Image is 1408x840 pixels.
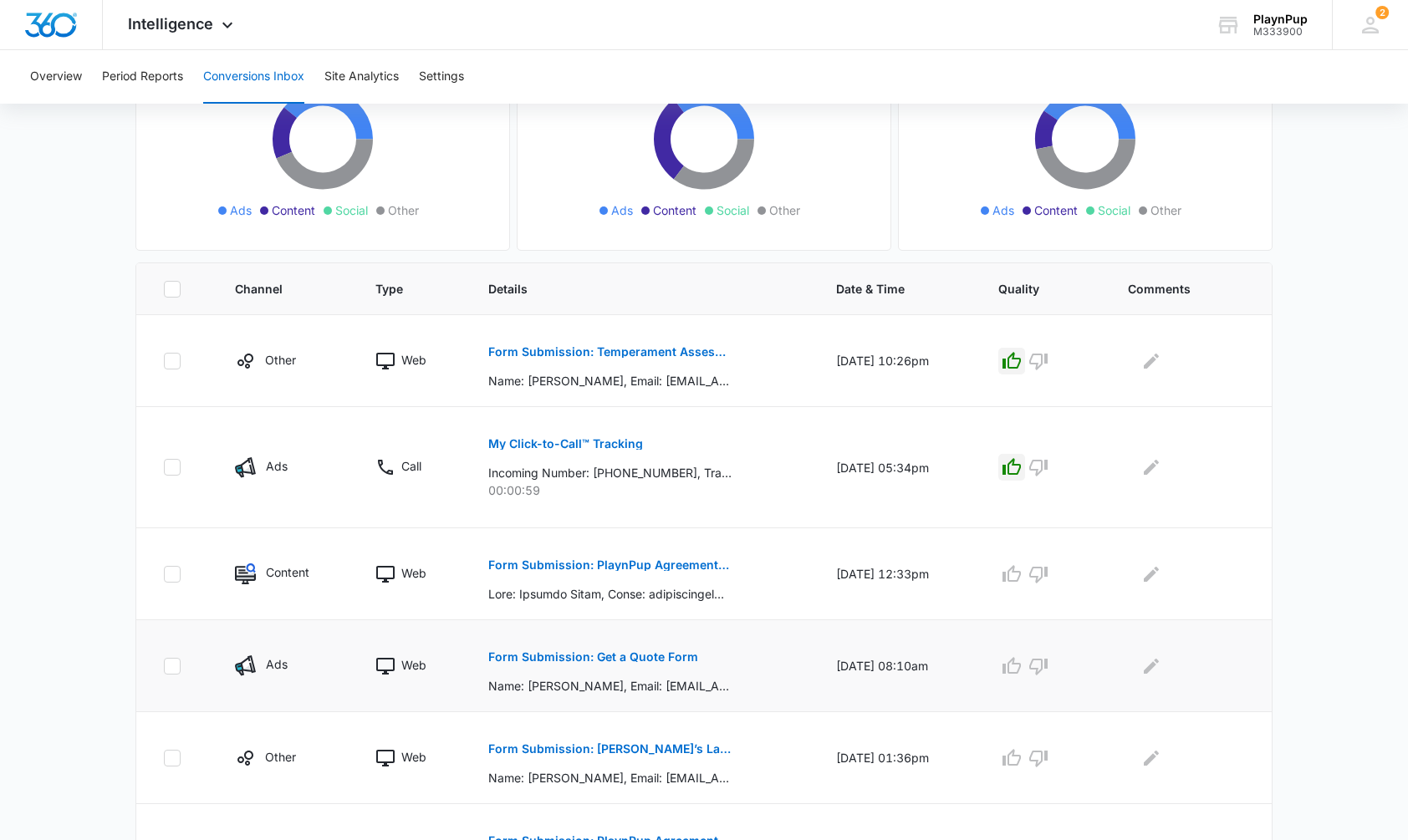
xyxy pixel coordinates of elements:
[401,748,426,766] p: Web
[401,457,421,475] p: Call
[266,457,288,475] p: Ads
[335,201,368,219] span: Social
[998,280,1063,298] span: Quality
[1138,454,1165,481] button: Edit Comments
[401,351,426,369] p: Web
[1128,280,1221,298] span: Comments
[272,201,315,219] span: Content
[1098,201,1130,219] span: Social
[816,528,979,620] td: [DATE] 12:33pm
[1253,13,1308,26] div: account name
[769,201,800,219] span: Other
[488,743,732,755] p: Form Submission: [PERSON_NAME]’s Law Form
[203,50,304,104] button: Conversions Inbox
[836,280,935,298] span: Date & Time
[816,620,979,712] td: [DATE] 08:10am
[1138,561,1165,588] button: Edit Comments
[488,346,732,358] p: Form Submission: Temperament Assessment
[488,372,732,389] p: Name: [PERSON_NAME], Email: [EMAIL_ADDRESS][DOMAIN_NAME], Phone: [PHONE_NUMBER], Let us know your...
[388,201,419,219] span: Other
[488,585,732,603] p: Lore: Ipsumdo Sitam, Conse: adipiscingel@seddo.eiu, Tempo: 5571236278, Incidid: 676 Utlab Et Dol ...
[401,564,426,582] p: Web
[1138,653,1165,680] button: Edit Comments
[488,545,732,585] button: Form Submission: PlaynPup Agreement and Liability Waiver Form
[488,464,732,481] p: Incoming Number: [PHONE_NUMBER], Tracking Number: [PHONE_NUMBER], Ring To: [PHONE_NUMBER], Caller...
[816,712,979,804] td: [DATE] 01:36pm
[488,438,643,450] p: My Click-to-Call™ Tracking
[488,677,732,695] p: Name: [PERSON_NAME], Email: [EMAIL_ADDRESS][DOMAIN_NAME], Phone: [PHONE_NUMBER], How can we help?...
[128,15,213,33] span: Intelligence
[611,201,633,219] span: Ads
[1375,6,1389,19] span: 2
[230,201,252,219] span: Ads
[1150,201,1181,219] span: Other
[1375,6,1389,19] div: notifications count
[816,315,979,407] td: [DATE] 10:26pm
[488,637,698,677] button: Form Submission: Get a Quote Form
[1253,26,1308,38] div: account id
[488,280,771,298] span: Details
[102,50,183,104] button: Period Reports
[266,563,309,581] p: Content
[488,729,732,769] button: Form Submission: [PERSON_NAME]’s Law Form
[265,748,296,766] p: Other
[488,651,698,663] p: Form Submission: Get a Quote Form
[30,50,82,104] button: Overview
[653,201,696,219] span: Content
[266,655,288,673] p: Ads
[488,769,732,787] p: Name: [PERSON_NAME], Email: [EMAIL_ADDRESS][DOMAIN_NAME], Phone: [PHONE_NUMBER], Pet's Name: [PER...
[401,656,426,674] p: Web
[375,280,424,298] span: Type
[265,351,296,369] p: Other
[488,559,732,571] p: Form Submission: PlaynPup Agreement and Liability Waiver Form
[419,50,464,104] button: Settings
[324,50,399,104] button: Site Analytics
[488,481,795,499] p: 00:00:59
[488,332,732,372] button: Form Submission: Temperament Assessment
[816,407,979,528] td: [DATE] 05:34pm
[1138,348,1165,374] button: Edit Comments
[717,201,749,219] span: Social
[992,201,1014,219] span: Ads
[235,280,311,298] span: Channel
[488,424,643,464] button: My Click-to-Call™ Tracking
[1034,201,1078,219] span: Content
[1138,745,1165,771] button: Edit Comments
